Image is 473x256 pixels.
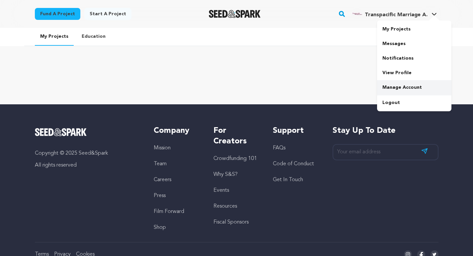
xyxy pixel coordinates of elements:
input: Your email address [333,144,438,160]
a: Transpacific Marriage A.'s Profile [350,7,438,19]
a: Events [213,188,229,193]
a: Press [154,193,166,198]
a: Crowdfunding 101 [213,156,257,161]
p: Copyright © 2025 Seed&Spark [35,149,141,157]
a: Manage Account [377,80,451,95]
a: Seed&Spark Homepage [209,10,261,18]
a: Start a project [84,8,131,20]
h5: Stay up to date [333,126,438,136]
p: All rights reserved [35,161,141,169]
a: Messages [377,36,451,51]
a: Education [76,28,111,45]
span: Transpacific Marriage A. [365,12,428,18]
a: Get In Touch [273,177,303,182]
a: Careers [154,177,171,182]
a: Mission [154,145,171,151]
a: Shop [154,225,166,230]
a: Fund a project [35,8,80,20]
a: Seed&Spark Homepage [35,128,141,136]
a: Film Forward [154,209,184,214]
a: Why S&S? [213,172,238,177]
a: Notifications [377,51,451,66]
a: My Projects [35,28,74,46]
div: Transpacific Marriage A.'s Profile [352,8,428,19]
a: FAQs [273,145,285,151]
a: Resources [213,204,237,209]
a: Code of Conduct [273,161,314,167]
img: 23e4abc3f0b2f88e.jpg [352,8,362,19]
a: Fiscal Sponsors [213,220,249,225]
a: Logout [377,95,451,110]
h5: For Creators [213,126,260,147]
h5: Company [154,126,200,136]
span: Transpacific Marriage A.'s Profile [350,7,438,21]
img: Seed&Spark Logo Dark Mode [209,10,261,18]
a: View Profile [377,66,451,80]
h5: Support [273,126,319,136]
a: My Projects [377,22,451,36]
img: Seed&Spark Logo [35,128,87,136]
a: Team [154,161,167,167]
